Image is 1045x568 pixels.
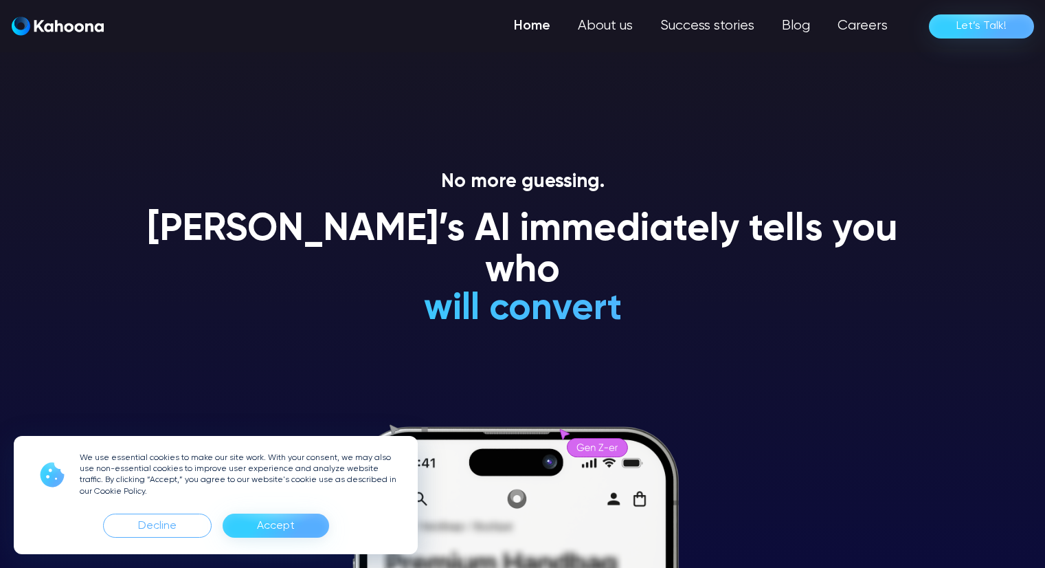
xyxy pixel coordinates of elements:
p: We use essential cookies to make our site work. With your consent, we may also use non-essential ... [80,452,401,497]
div: Decline [103,514,212,538]
a: About us [564,12,647,40]
a: Success stories [647,12,768,40]
a: Home [500,12,564,40]
div: Accept [223,514,329,538]
p: No more guessing. [131,171,914,194]
h1: [PERSON_NAME]’s AI immediately tells you who [131,210,914,292]
a: home [12,17,104,36]
div: Accept [257,515,295,537]
a: Blog [768,12,824,40]
div: Decline [138,515,177,537]
div: Let’s Talk! [956,15,1007,37]
img: Kahoona logo white [12,17,104,36]
a: Careers [824,12,901,40]
a: Let’s Talk! [929,14,1034,39]
h1: will convert [320,289,725,329]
